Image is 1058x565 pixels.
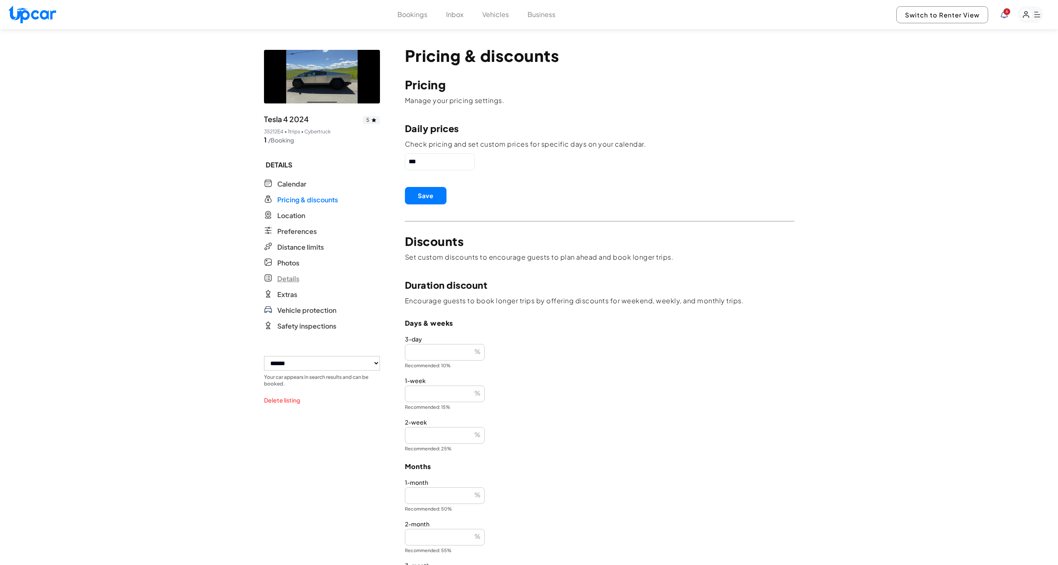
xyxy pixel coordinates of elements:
p: Discounts [405,235,794,248]
button: Bookings [397,10,427,20]
span: Calendar [277,179,306,189]
span: • [301,128,303,135]
span: % [474,389,481,397]
label: Recommended: 25% [405,445,794,452]
label: 1-week [405,377,794,384]
span: /Booking [268,136,294,144]
button: Switch to Renter View [896,6,988,23]
span: Extras [277,290,297,300]
p: Set custom discounts to encourage guests to plan ahead and book longer trips. [405,253,794,262]
button: Save [405,187,446,204]
label: 2-month [405,521,794,527]
button: Business [528,10,555,20]
p: Duration discount [405,278,794,292]
p: Daily prices [405,122,794,135]
span: Pricing & discounts [277,195,338,205]
p: Check pricing and set custom prices for specific days on your calendar. [405,140,794,149]
span: • [284,128,287,135]
label: Recommended: 15% [405,404,794,410]
span: Details [277,274,299,284]
p: Months [405,462,794,471]
p: Days & weeks [405,319,794,327]
label: Recommended: 55% [405,547,794,554]
span: % [474,491,481,499]
p: Manage your pricing settings. [405,96,794,105]
span: Photos [277,258,299,268]
p: Encourage guests to book longer trips by offering discounts for weekend, weekly, and monthly trips. [405,296,794,305]
button: Vehicles [482,10,509,20]
span: Preferences [277,226,317,236]
span: DETAILS [264,160,380,170]
img: vehicle [264,50,380,103]
span: 35212E4 [264,128,284,135]
p: Pricing & discounts [405,47,794,65]
span: Safety inspections [277,321,336,331]
label: 1-month [405,479,794,486]
span: Location [277,211,305,221]
img: Upcar Logo [8,5,56,23]
span: Distance limits [277,242,324,252]
p: Your car appears in search results and can be booked. [264,374,380,387]
span: % [474,347,481,355]
p: Pricing [405,78,794,91]
button: Delete listing [264,396,300,405]
label: Recommended: 50% [405,506,794,512]
span: You have new notifications [1004,8,1010,15]
span: % [474,430,481,438]
label: Recommended: 10% [405,362,794,369]
button: Inbox [446,10,464,20]
span: 1 trips [288,128,300,135]
span: % [474,532,481,540]
label: 2-week [405,419,794,425]
label: 3-day [405,336,794,342]
span: 5 [363,116,380,124]
span: Cybertruck [304,128,331,135]
span: Tesla 4 2024 [264,113,309,125]
span: 1 [264,135,266,145]
span: Vehicle protection [277,305,336,315]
